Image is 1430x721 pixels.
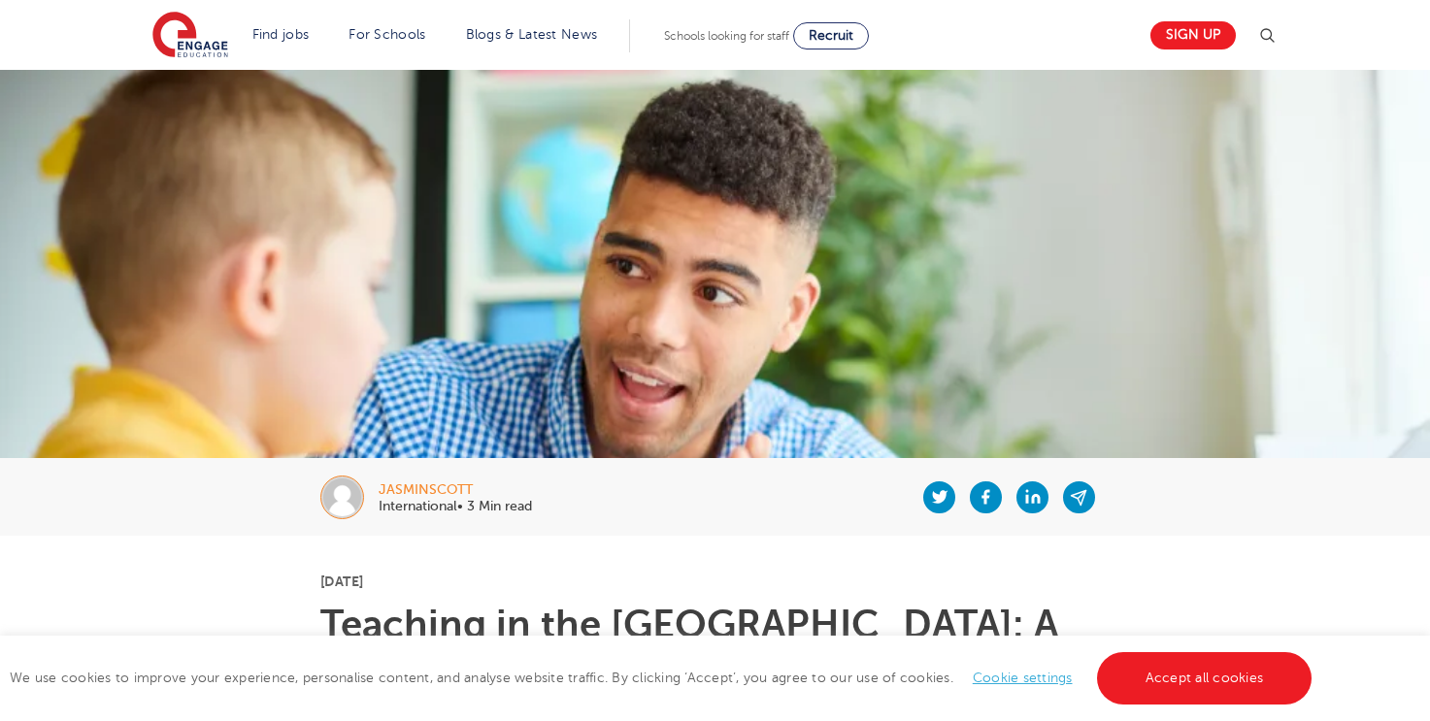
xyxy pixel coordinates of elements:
[379,500,532,513] p: International• 3 Min read
[973,671,1073,685] a: Cookie settings
[466,27,598,42] a: Blogs & Latest News
[252,27,310,42] a: Find jobs
[152,12,228,60] img: Engage Education
[320,574,1110,588] p: [DATE]
[809,28,853,43] span: Recruit
[10,671,1316,685] span: We use cookies to improve your experience, personalise content, and analyse website traffic. By c...
[664,29,789,43] span: Schools looking for staff
[793,22,869,49] a: Recruit
[1150,21,1236,49] a: Sign up
[1097,652,1313,705] a: Accept all cookies
[349,27,425,42] a: For Schools
[379,483,532,497] div: jasminscott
